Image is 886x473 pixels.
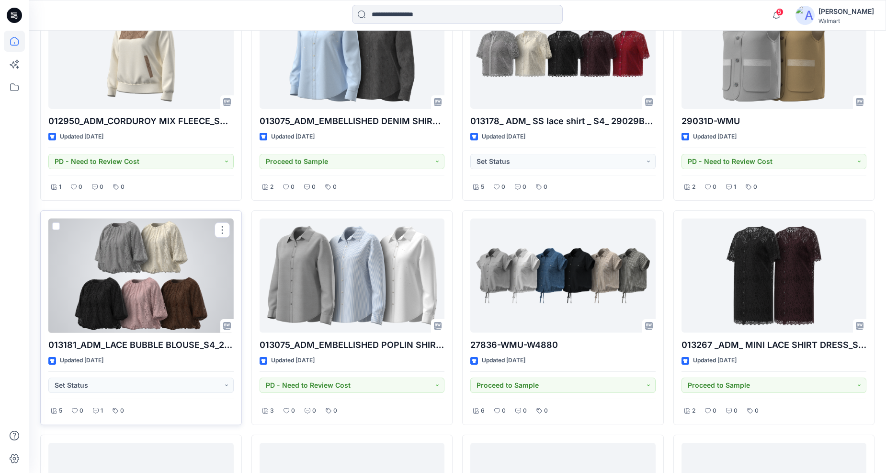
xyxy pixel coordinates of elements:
[734,406,738,416] p: 0
[333,406,337,416] p: 0
[818,6,874,17] div: [PERSON_NAME]
[260,115,445,128] p: 013075_ADM_EMBELLISHED DENIM SHIRT_S4_29027-WMU denim
[101,406,103,416] p: 1
[260,219,445,333] a: 013075_ADM_EMBELLISHED POPLIN SHIRT_S4_29026-WMU poplin
[59,406,62,416] p: 5
[470,338,656,352] p: 27836-WMU-W4880
[59,182,61,192] p: 1
[48,338,234,352] p: 013181_ADM_LACE BUBBLE BLOUSE_S4_29030B-WMU
[120,406,124,416] p: 0
[692,406,695,416] p: 2
[312,406,316,416] p: 0
[80,406,83,416] p: 0
[270,182,273,192] p: 2
[60,132,103,142] p: Updated [DATE]
[482,132,525,142] p: Updated [DATE]
[502,406,506,416] p: 0
[713,406,716,416] p: 0
[693,356,737,366] p: Updated [DATE]
[312,182,316,192] p: 0
[523,406,527,416] p: 0
[682,338,867,352] p: 013267 _ADM_ MINI LACE SHIRT DRESS_S4_DW2321-WMU
[481,406,485,416] p: 6
[795,6,815,25] img: avatar
[470,115,656,128] p: 013178_ ADM_ SS lace shirt _ S4_ 29029B-WMU
[776,8,784,16] span: 5
[271,132,315,142] p: Updated [DATE]
[333,182,337,192] p: 0
[755,406,759,416] p: 0
[60,356,103,366] p: Updated [DATE]
[48,219,234,333] a: 013181_ADM_LACE BUBBLE BLOUSE_S4_29030B-WMU
[291,406,295,416] p: 0
[291,182,295,192] p: 0
[121,182,125,192] p: 0
[79,182,82,192] p: 0
[692,182,695,192] p: 2
[753,182,757,192] p: 0
[501,182,505,192] p: 0
[260,338,445,352] p: 013075_ADM_EMBELLISHED POPLIN SHIRT_S4_29026-WMU poplin
[682,219,867,333] a: 013267 _ADM_ MINI LACE SHIRT DRESS_S4_DW2321-WMU
[48,115,234,128] p: 012950_ADM_CORDUROY MIX FLEECE_S4_ PULLOVER_CS16179A-WMU
[544,406,548,416] p: 0
[470,219,656,333] a: 27836-WMU-W4880
[271,356,315,366] p: Updated [DATE]
[100,182,103,192] p: 0
[734,182,736,192] p: 1
[682,115,867,128] p: 29031D-WMU
[544,182,547,192] p: 0
[713,182,716,192] p: 0
[481,182,484,192] p: 5
[818,17,874,24] div: Walmart
[693,132,737,142] p: Updated [DATE]
[523,182,526,192] p: 0
[482,356,525,366] p: Updated [DATE]
[270,406,274,416] p: 3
